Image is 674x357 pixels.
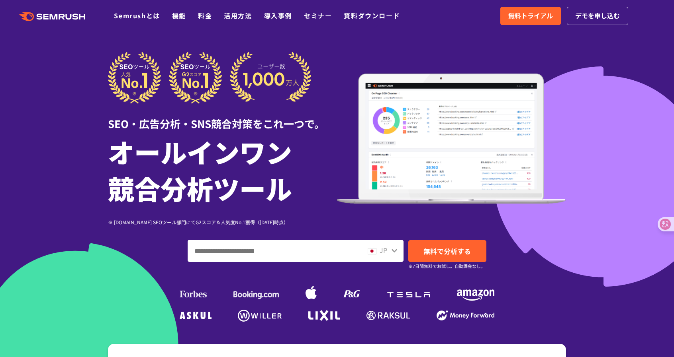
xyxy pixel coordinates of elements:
div: SEO・広告分析・SNS競合対策をこれ一つで。 [108,104,337,131]
a: 料金 [198,11,212,20]
small: ※7日間無料でお試し。自動課金なし。 [408,262,485,270]
a: 活用方法 [224,11,252,20]
h1: オールインワン 競合分析ツール [108,133,337,206]
span: 無料で分析する [423,246,471,256]
input: ドメイン、キーワードまたはURLを入力してください [188,240,361,262]
a: 無料トライアル [500,7,561,25]
div: ※ [DOMAIN_NAME] SEOツール部門にてG2スコア＆人気度No.1獲得（[DATE]時点） [108,218,337,226]
a: 機能 [172,11,186,20]
span: JP [380,245,387,255]
a: 無料で分析する [408,240,486,262]
span: 無料トライアル [508,11,553,21]
a: 資料ダウンロード [344,11,400,20]
a: セミナー [304,11,332,20]
a: デモを申し込む [567,7,628,25]
span: デモを申し込む [575,11,620,21]
a: 導入事例 [264,11,292,20]
a: Semrushとは [114,11,160,20]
